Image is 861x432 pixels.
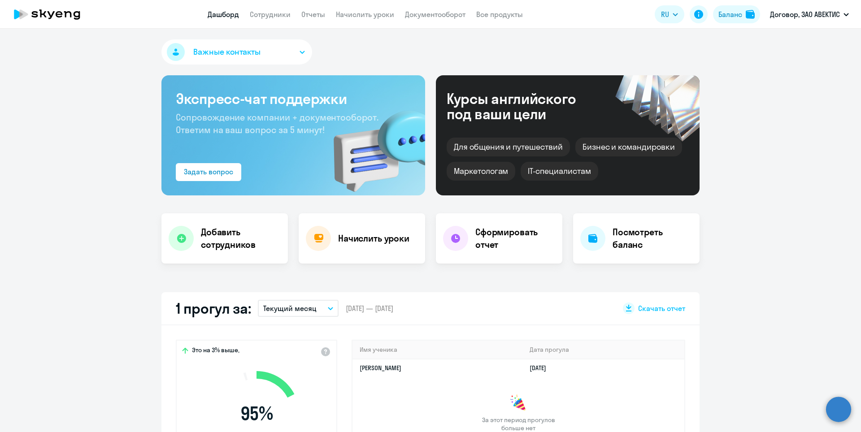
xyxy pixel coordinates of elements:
span: RU [661,9,669,20]
span: Это на 3% выше, [192,346,239,357]
span: Важные контакты [193,46,261,58]
button: Балансbalance [713,5,760,23]
th: Имя ученика [352,341,522,359]
a: Сотрудники [250,10,291,19]
button: Задать вопрос [176,163,241,181]
p: Текущий месяц [263,303,317,314]
div: Баланс [718,9,742,20]
img: bg-img [321,95,425,195]
span: Скачать отчет [638,303,685,313]
img: congrats [509,394,527,412]
div: Задать вопрос [184,166,233,177]
div: IT-специалистам [521,162,598,181]
div: Для общения и путешествий [447,138,570,156]
a: Документооборот [405,10,465,19]
a: Все продукты [476,10,523,19]
h4: Начислить уроки [338,232,409,245]
a: [PERSON_NAME] [360,364,401,372]
h4: Сформировать отчет [475,226,555,251]
p: Договор, ЗАО АВЕКТИС [770,9,840,20]
span: [DATE] — [DATE] [346,303,393,313]
button: Важные контакты [161,39,312,65]
h4: Посмотреть баланс [613,226,692,251]
span: За этот период прогулов больше нет [481,416,556,432]
button: RU [655,5,684,23]
th: Дата прогула [522,341,684,359]
button: Текущий месяц [258,300,339,317]
span: 95 % [205,403,308,424]
a: Отчеты [301,10,325,19]
div: Бизнес и командировки [575,138,682,156]
div: Маркетологам [447,162,515,181]
a: Начислить уроки [336,10,394,19]
h3: Экспресс-чат поддержки [176,90,411,108]
span: Сопровождение компании + документооборот. Ответим на ваш вопрос за 5 минут! [176,112,378,135]
img: balance [746,10,755,19]
button: Договор, ЗАО АВЕКТИС [765,4,853,25]
div: Курсы английского под ваши цели [447,91,600,121]
a: Дашборд [208,10,239,19]
h2: 1 прогул за: [176,299,251,317]
h4: Добавить сотрудников [201,226,281,251]
a: [DATE] [530,364,553,372]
